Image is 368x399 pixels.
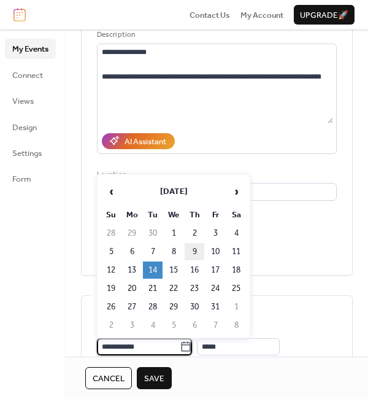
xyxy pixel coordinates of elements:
[12,95,34,107] span: Views
[144,373,164,385] span: Save
[205,243,225,260] td: 10
[5,169,56,188] a: Form
[12,147,42,160] span: Settings
[143,317,163,334] td: 4
[97,169,334,181] div: Location
[300,9,348,21] span: Upgrade 🚀
[164,317,183,334] td: 5
[122,261,142,279] td: 13
[185,261,204,279] td: 16
[143,225,163,242] td: 30
[12,43,48,55] span: My Events
[93,373,125,385] span: Cancel
[164,206,183,223] th: We
[5,117,56,137] a: Design
[102,179,120,204] span: ‹
[12,173,31,185] span: Form
[5,39,56,58] a: My Events
[185,206,204,223] th: Th
[12,122,37,134] span: Design
[97,29,334,41] div: Description
[185,280,204,297] td: 23
[122,298,142,316] td: 27
[190,9,230,21] a: Contact Us
[164,280,183,297] td: 22
[122,206,142,223] th: Mo
[185,225,204,242] td: 2
[143,298,163,316] td: 28
[227,179,245,204] span: ›
[101,206,121,223] th: Su
[125,136,166,148] div: AI Assistant
[12,69,43,82] span: Connect
[102,133,175,149] button: AI Assistant
[122,179,225,205] th: [DATE]
[143,243,163,260] td: 7
[226,280,246,297] td: 25
[101,317,121,334] td: 2
[5,91,56,110] a: Views
[122,280,142,297] td: 20
[5,143,56,163] a: Settings
[164,225,183,242] td: 1
[143,261,163,279] td: 14
[294,5,355,25] button: Upgrade🚀
[101,243,121,260] td: 5
[143,206,163,223] th: Tu
[226,243,246,260] td: 11
[101,261,121,279] td: 12
[101,225,121,242] td: 28
[205,280,225,297] td: 24
[226,206,246,223] th: Sa
[226,317,246,334] td: 8
[101,298,121,316] td: 26
[205,225,225,242] td: 3
[205,261,225,279] td: 17
[143,280,163,297] td: 21
[164,261,183,279] td: 15
[122,243,142,260] td: 6
[164,298,183,316] td: 29
[226,261,246,279] td: 18
[5,65,56,85] a: Connect
[240,9,283,21] a: My Account
[226,298,246,316] td: 1
[185,243,204,260] td: 9
[122,225,142,242] td: 29
[185,317,204,334] td: 6
[13,8,26,21] img: logo
[164,243,183,260] td: 8
[137,367,172,389] button: Save
[205,206,225,223] th: Fr
[226,225,246,242] td: 4
[205,317,225,334] td: 7
[101,280,121,297] td: 19
[85,367,132,389] button: Cancel
[122,317,142,334] td: 3
[185,298,204,316] td: 30
[205,298,225,316] td: 31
